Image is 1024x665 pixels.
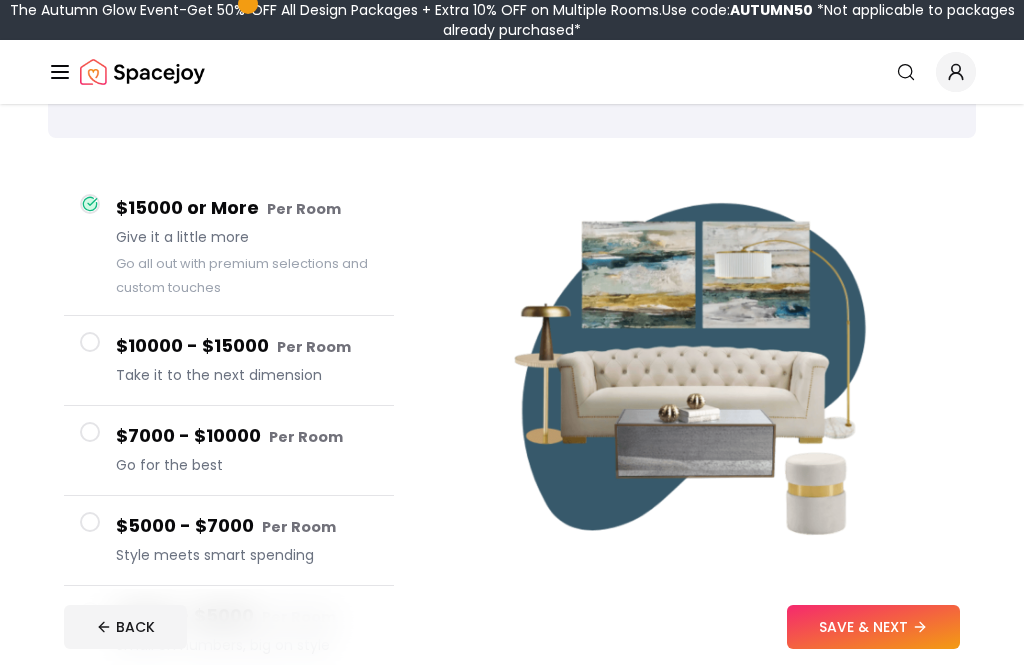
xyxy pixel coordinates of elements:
h4: $5000 - $7000 [116,512,378,541]
nav: Global [48,40,976,104]
img: Spacejoy Logo [80,52,205,92]
h4: $15000 or More [116,194,378,223]
span: Take it to the next dimension [116,365,378,385]
button: $15000 or More Per RoomGive it a little moreGo all out with premium selections and custom touches [64,178,394,316]
button: SAVE & NEXT [787,605,960,649]
h4: $10000 - $15000 [116,332,378,361]
small: Per Room [262,517,336,537]
span: Give it a little more [116,227,378,247]
h4: $7000 - $10000 [116,422,378,451]
a: Spacejoy [80,52,205,92]
span: Style meets smart spending [116,545,378,565]
button: $5000 - $7000 Per RoomStyle meets smart spending [64,496,394,586]
small: Per Room [267,199,341,219]
small: Go all out with premium selections and custom touches [116,255,368,296]
button: BACK [64,605,187,649]
button: $7000 - $10000 Per RoomGo for the best [64,406,394,496]
small: Per Room [277,337,351,357]
button: $10000 - $15000 Per RoomTake it to the next dimension [64,316,394,406]
span: Go for the best [116,455,378,475]
small: Per Room [269,427,343,447]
